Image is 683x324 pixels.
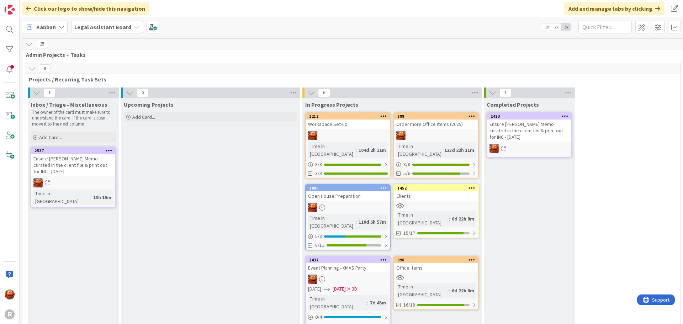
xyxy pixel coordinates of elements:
div: 2537 [35,148,115,153]
div: Time in [GEOGRAPHIC_DATA] [308,295,367,310]
div: 5/8 [306,232,390,241]
div: 1212Workspace Set-up [306,113,390,129]
span: Projects / Recurring Task Sets [29,76,672,83]
p: The owner of the card must make sure to understand the card. If the card is clear move it to the ... [32,110,115,127]
div: 990 [394,257,478,263]
span: 1 [499,89,512,97]
div: Clients [394,191,478,201]
img: Visit kanbanzone.com [5,5,15,15]
div: Ensure [PERSON_NAME] Memo curated in the client file & print out for INC - [DATE] [487,119,571,142]
a: 2537Ensure [PERSON_NAME] Memo curated in the client file & print out for INC - [DATE]KATime in [G... [31,147,116,208]
div: Event Planning - XMAS Party [306,263,390,272]
div: 104d 2h 11m [357,146,388,154]
div: 1452Clients [394,185,478,201]
a: 1212Workspace Set-upKATime in [GEOGRAPHIC_DATA]:104d 2h 11m8/83/3 [305,112,391,179]
div: KA [306,275,390,284]
span: Admin Projects + Tasks [26,51,674,58]
a: 1452ClientsTime in [GEOGRAPHIC_DATA]:6d 22h 8m15/17 [393,184,479,238]
span: 8 / 8 [403,161,410,168]
div: 123d 22h 11m [443,146,476,154]
div: 3D [352,285,357,293]
div: Time in [GEOGRAPHIC_DATA] [396,283,449,298]
div: 2437 [309,257,390,262]
span: 0 [137,89,149,97]
span: 8 / 8 [315,161,322,168]
div: 13h 15m [91,193,113,201]
div: 990 [397,257,478,262]
div: 1086Open House Preparation [306,185,390,201]
input: Quick Filter... [578,21,632,33]
div: 888 [394,113,478,119]
div: 8/8 [306,160,390,169]
span: 1x [542,23,552,31]
div: Add and manage tabs by clicking [564,2,665,15]
img: KA [308,275,317,284]
div: KA [306,131,390,140]
div: Office Items [394,263,478,272]
span: Upcoming Projects [124,101,174,108]
span: : [356,218,357,226]
span: [DATE] [333,285,346,293]
img: KA [5,290,15,299]
div: KA [394,131,478,140]
span: 0 / 4 [315,313,322,321]
div: 0/4 [306,313,390,322]
div: 6d 22h 8m [450,215,476,223]
span: 8 [39,64,51,73]
div: Time in [GEOGRAPHIC_DATA] [396,142,441,158]
div: 6d 22h 8m [450,287,476,294]
div: Order more Office Items (2025) [394,119,478,129]
div: 1086 [306,185,390,191]
b: Legal Assistant Board [74,23,131,31]
img: KA [33,178,43,187]
div: 7d 45m [368,299,388,307]
span: : [367,299,368,307]
span: Completed Projects [487,101,539,108]
div: Time in [GEOGRAPHIC_DATA] [308,142,356,158]
a: 990Office ItemsTime in [GEOGRAPHIC_DATA]:6d 22h 8m16/18 [393,256,479,310]
span: : [449,215,450,223]
span: 6 [318,89,330,97]
span: 1 [43,89,55,97]
span: 15/17 [403,229,415,237]
span: [DATE] [308,285,321,293]
div: Ensure [PERSON_NAME] Memo curated in the client file & print out for INC - [DATE] [31,154,115,176]
img: KA [308,203,317,212]
div: 888 [397,114,478,119]
div: 888Order more Office Items (2025) [394,113,478,129]
div: R [5,309,15,319]
div: 1212 [309,114,390,119]
span: 2x [552,23,561,31]
span: 3x [561,23,571,31]
span: In Progress Projects [305,101,358,108]
div: 1086 [309,186,390,191]
a: 2423Ensure [PERSON_NAME] Memo curated in the client file & print out for INC - [DATE]KA [487,112,572,158]
span: 25 [36,40,48,48]
div: Workspace Set-up [306,119,390,129]
span: : [449,287,450,294]
div: 110d 5h 57m [357,218,388,226]
div: Click our logo to show/hide this navigation [22,2,149,15]
div: KA [306,203,390,212]
span: Inbox / Triage - Miscellaneous [31,101,107,108]
span: 3/3 [315,170,322,177]
span: : [356,146,357,154]
div: 2537Ensure [PERSON_NAME] Memo curated in the client file & print out for INC - [DATE] [31,148,115,176]
div: 2423 [491,114,571,119]
span: Add Card... [132,114,155,120]
div: 1452 [394,185,478,191]
div: 1452 [397,186,478,191]
div: Time in [GEOGRAPHIC_DATA] [396,211,449,227]
div: Open House Preparation [306,191,390,201]
span: 16/18 [403,301,415,309]
span: 5 / 8 [315,233,322,240]
div: 2537 [31,148,115,154]
div: 2437 [306,257,390,263]
img: KA [308,131,317,140]
span: Support [15,1,32,10]
span: : [90,193,91,201]
div: 1212 [306,113,390,119]
img: KA [396,131,406,140]
span: Kanban [36,23,56,31]
span: : [441,146,443,154]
